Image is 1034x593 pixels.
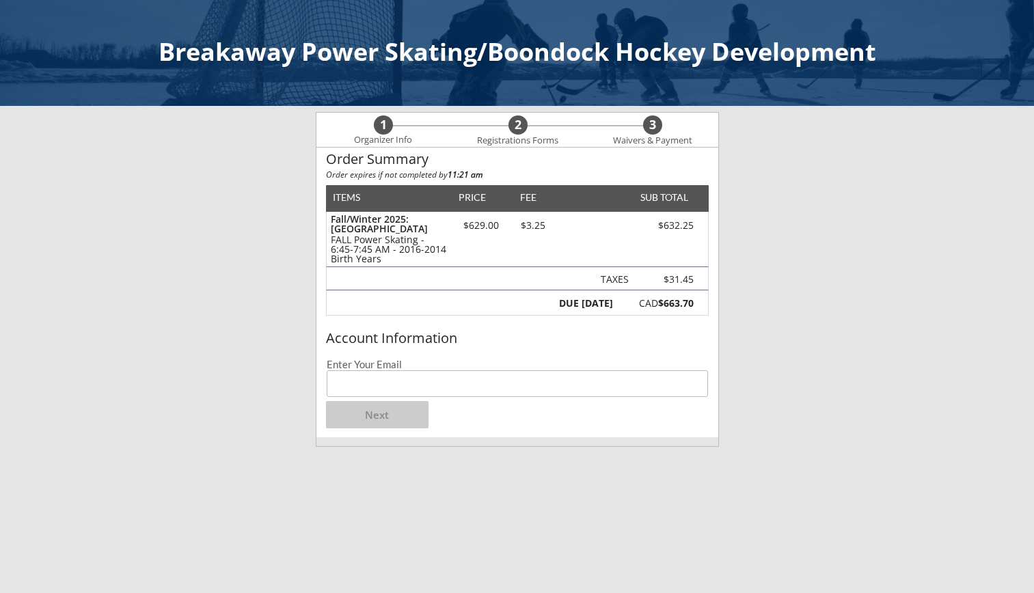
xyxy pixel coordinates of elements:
div: $31.45 [640,275,694,284]
div: Registrations Forms [471,135,565,146]
div: DUE [DATE] [556,299,613,308]
div: Fall/Winter 2025: [GEOGRAPHIC_DATA] [331,215,446,234]
div: SUB TOTAL [635,193,688,202]
div: CAD [621,299,694,308]
div: Enter Your Email [327,359,708,370]
div: Waivers & Payment [606,135,700,146]
div: FEE [511,193,546,202]
div: 1 [374,118,393,133]
strong: 11:21 am [448,169,482,180]
div: $629.00 [452,221,511,230]
div: Account Information [326,331,709,346]
div: 2 [508,118,528,133]
div: Breakaway Power Skating/Boondock Hockey Development [14,40,1020,64]
button: Next [326,401,428,428]
div: FALL Power Skating - 6:45-7:45 AM - 2016-2014 Birth Years [331,235,446,264]
div: 3 [643,118,662,133]
div: Order Summary [326,152,709,167]
div: PRICE [452,193,493,202]
div: Organizer Info [346,135,421,146]
div: $3.25 [511,221,556,230]
div: TAXES [595,275,629,284]
div: $632.25 [616,221,694,230]
div: Taxes not charged on the fee [595,275,629,285]
strong: $663.70 [658,296,694,309]
div: Taxes not charged on the fee [640,275,694,285]
div: Order expires if not completed by [326,171,709,179]
div: ITEMS [333,193,381,202]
